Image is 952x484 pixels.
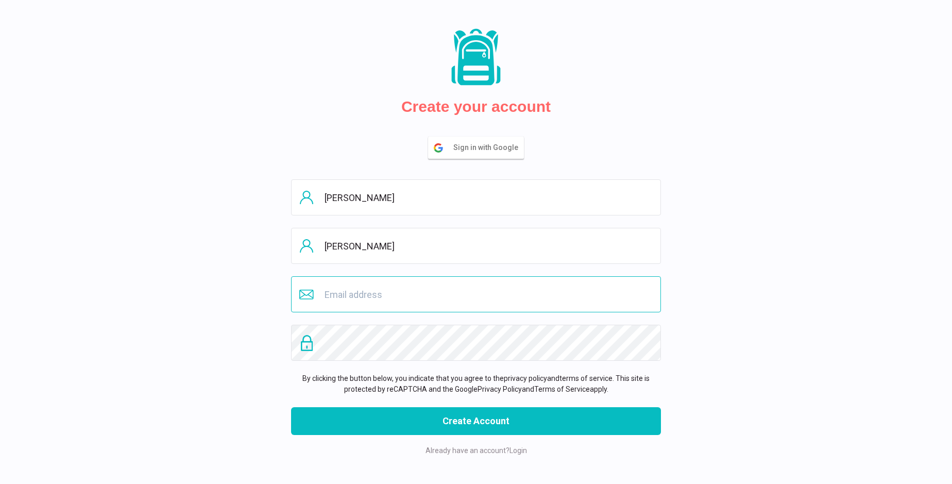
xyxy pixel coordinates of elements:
[291,407,661,435] button: Create Account
[291,228,661,264] input: Last name
[291,276,661,312] input: Email address
[509,446,527,455] a: Login
[453,137,523,158] span: Sign in with Google
[534,385,590,393] a: Terms of Service
[291,373,661,395] p: By clicking the button below, you indicate that you agree to the and . This site is protected by ...
[478,385,522,393] a: Privacy Policy
[559,374,613,382] a: terms of service
[401,97,551,116] h2: Create your account
[504,374,547,382] a: privacy policy
[291,445,661,456] p: Already have an account?
[291,179,661,215] input: First name
[428,137,524,159] button: Sign in with Google
[448,28,504,87] img: Packs logo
